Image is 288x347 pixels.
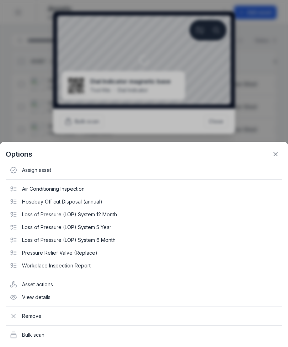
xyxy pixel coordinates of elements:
[6,278,282,291] div: Asset actions
[6,164,282,177] div: Assign asset
[6,310,282,322] div: Remove
[6,149,32,159] strong: Options
[6,195,282,208] div: Hosebay Off cut Disposal (annual)
[6,183,282,195] div: Air Conditioning Inspection
[6,259,282,272] div: Workplace Inspection Report
[6,291,282,304] div: View details
[6,246,282,259] div: Pressure Relief Valve (Replace)
[6,221,282,234] div: Loss of Pressure (LOP) System 5 Year
[6,234,282,246] div: Loss of Pressure (LOP) System 6 Month
[6,329,282,341] div: Bulk scan
[6,208,282,221] div: Loss of Pressure (LOP) System 12 Month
